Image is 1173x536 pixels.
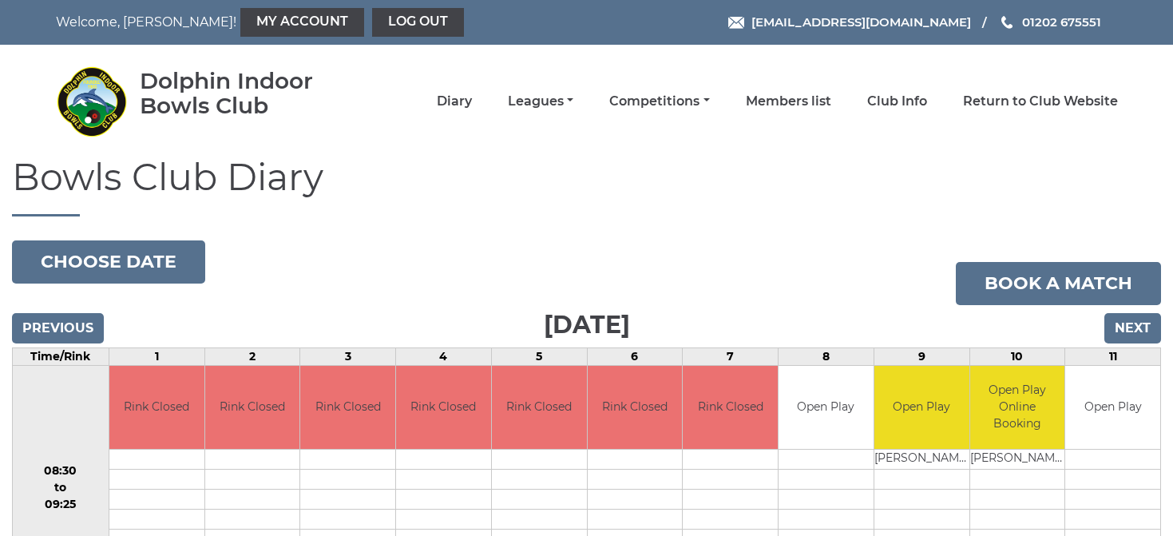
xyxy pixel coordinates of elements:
[491,347,587,365] td: 5
[396,366,491,450] td: Rink Closed
[963,93,1118,110] a: Return to Club Website
[109,347,204,365] td: 1
[683,347,779,365] td: 7
[1022,14,1101,30] span: 01202 675551
[751,14,971,30] span: [EMAIL_ADDRESS][DOMAIN_NAME]
[300,347,396,365] td: 3
[12,157,1161,216] h1: Bowls Club Diary
[746,93,831,110] a: Members list
[12,313,104,343] input: Previous
[867,93,927,110] a: Club Info
[588,366,683,450] td: Rink Closed
[728,17,744,29] img: Email
[1104,313,1161,343] input: Next
[728,13,971,31] a: Email [EMAIL_ADDRESS][DOMAIN_NAME]
[140,69,359,118] div: Dolphin Indoor Bowls Club
[508,93,573,110] a: Leagues
[240,8,364,37] a: My Account
[970,450,1065,470] td: [PERSON_NAME]
[779,366,874,450] td: Open Play
[609,93,709,110] a: Competitions
[587,347,683,365] td: 6
[56,8,485,37] nav: Welcome, [PERSON_NAME]!
[969,347,1065,365] td: 10
[300,366,395,450] td: Rink Closed
[372,8,464,37] a: Log out
[1001,16,1013,29] img: Phone us
[56,66,128,137] img: Dolphin Indoor Bowls Club
[956,262,1161,305] a: Book a match
[683,366,778,450] td: Rink Closed
[396,347,492,365] td: 4
[874,347,969,365] td: 9
[970,366,1065,450] td: Open Play Online Booking
[205,366,300,450] td: Rink Closed
[492,366,587,450] td: Rink Closed
[204,347,300,365] td: 2
[999,13,1101,31] a: Phone us 01202 675551
[1065,347,1161,365] td: 11
[437,93,472,110] a: Diary
[109,366,204,450] td: Rink Closed
[874,366,969,450] td: Open Play
[874,450,969,470] td: [PERSON_NAME]
[12,240,205,284] button: Choose date
[779,347,874,365] td: 8
[13,347,109,365] td: Time/Rink
[1065,366,1160,450] td: Open Play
